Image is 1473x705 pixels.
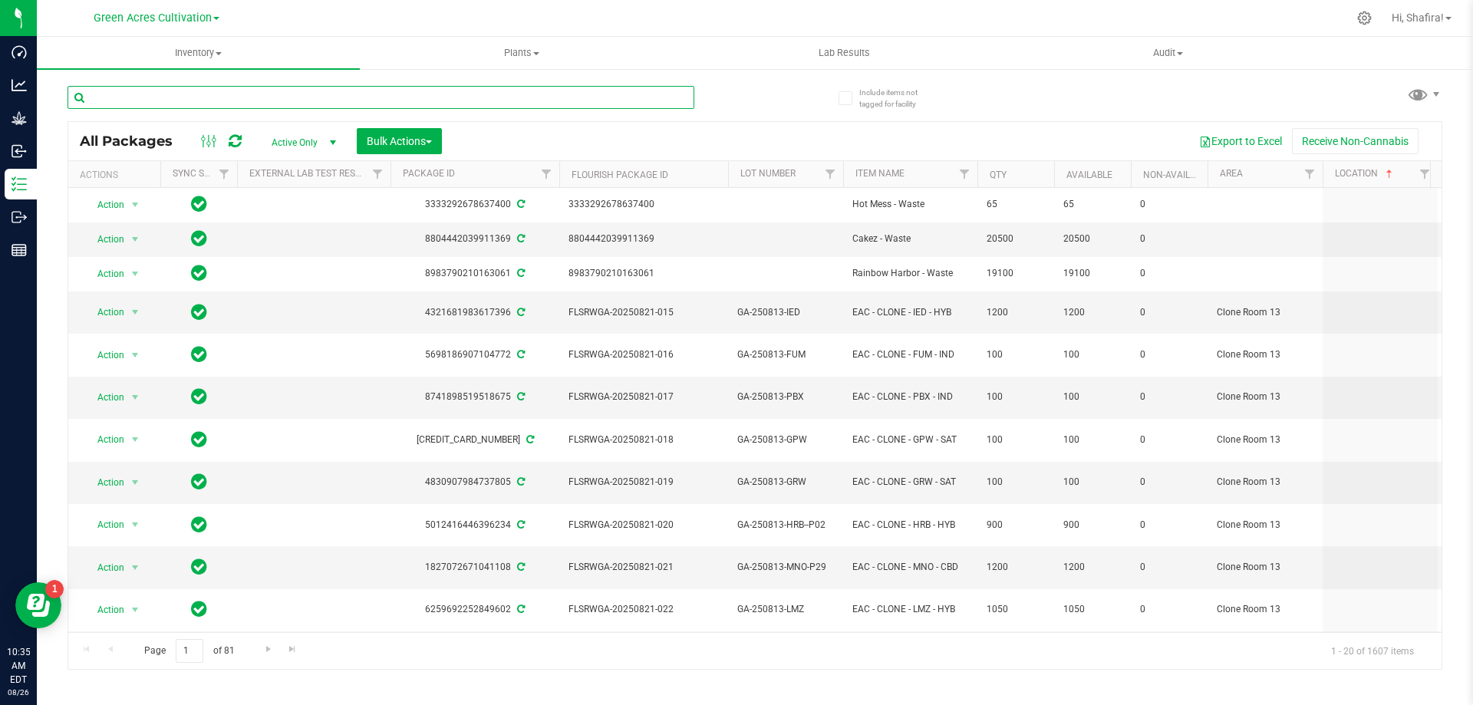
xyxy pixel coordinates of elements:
span: 20500 [1063,232,1122,246]
span: GA-250813-GRW [737,475,834,489]
button: Export to Excel [1189,128,1292,154]
span: 0 [1140,197,1198,212]
span: EAC - CLONE - HRB - HYB [852,518,968,532]
span: EAC - CLONE - IED - HYB [852,305,968,320]
a: Go to the next page [257,639,279,660]
span: select [126,344,145,366]
a: Location [1335,168,1396,179]
span: In Sync [191,386,207,407]
span: In Sync [191,429,207,450]
span: 1050 [987,602,1045,617]
span: GA-250813-PBX [737,390,834,404]
a: Inventory [37,37,360,69]
span: 0 [1140,390,1198,404]
span: Sync from Compliance System [515,268,525,278]
span: 65 [1063,197,1122,212]
span: select [126,301,145,323]
span: Rainbow Harbor - Waste [852,266,968,281]
a: Audit [1007,37,1330,69]
span: Green Acres Cultivation [94,12,212,25]
span: 0 [1140,348,1198,362]
span: Audit [1007,46,1329,60]
span: 8983790210163061 [568,266,719,281]
span: In Sync [191,193,207,215]
span: select [126,263,145,285]
span: 900 [987,518,1045,532]
a: Flourish Package ID [572,170,668,180]
span: Clone Room 13 [1217,305,1313,320]
span: 1 - 20 of 1607 items [1319,639,1426,662]
span: Sync from Compliance System [515,307,525,318]
a: Lab Results [683,37,1006,69]
span: FLSRWGA-20250821-015 [568,305,719,320]
span: select [126,557,145,578]
span: EAC - CLONE - FUM - IND [852,348,968,362]
inline-svg: Outbound [12,209,27,225]
span: Sync from Compliance System [515,476,525,487]
span: 100 [1063,390,1122,404]
a: External Lab Test Result [249,168,370,179]
a: Filter [365,161,390,187]
span: Sync from Compliance System [515,604,525,614]
span: 65 [987,197,1045,212]
a: Filter [1297,161,1323,187]
span: Sync from Compliance System [515,199,525,209]
span: select [126,229,145,250]
input: Search Package ID, Item Name, SKU, Lot or Part Number... [68,86,694,109]
span: 0 [1140,518,1198,532]
span: 1200 [1063,305,1122,320]
span: 100 [1063,433,1122,447]
span: Clone Room 13 [1217,560,1313,575]
span: Plants [361,46,682,60]
a: Filter [212,161,237,187]
span: Clone Room 13 [1217,518,1313,532]
span: All Packages [80,133,188,150]
span: 20500 [987,232,1045,246]
p: 10:35 AM EDT [7,645,30,687]
span: 100 [987,475,1045,489]
span: Inventory [37,46,360,60]
button: Receive Non-Cannabis [1292,128,1419,154]
span: Clone Room 13 [1217,433,1313,447]
iframe: Resource center [15,582,61,628]
span: In Sync [191,344,207,365]
span: Action [84,194,125,216]
span: In Sync [191,514,207,535]
span: Hi, Shafira! [1392,12,1444,24]
div: 6259692252849602 [388,602,562,617]
span: 0 [1140,266,1198,281]
div: 1827072671041108 [388,560,562,575]
span: select [126,599,145,621]
span: 1050 [1063,602,1122,617]
span: Sync from Compliance System [515,519,525,530]
inline-svg: Inventory [12,176,27,192]
div: 8983790210163061 [388,266,562,281]
span: EAC - CLONE - PBX - IND [852,390,968,404]
span: Lab Results [798,46,891,60]
span: 0 [1140,475,1198,489]
span: 900 [1063,518,1122,532]
span: 1200 [987,560,1045,575]
a: Area [1220,168,1243,179]
span: 0 [1140,305,1198,320]
span: 3333292678637400 [568,197,719,212]
span: select [126,514,145,535]
div: 8741898519518675 [388,390,562,404]
span: GA-250813-MNO-P29 [737,560,834,575]
span: Cakez - Waste [852,232,968,246]
span: 100 [1063,348,1122,362]
span: Clone Room 13 [1217,390,1313,404]
span: 0 [1140,433,1198,447]
span: 19100 [987,266,1045,281]
span: GA-250813-FUM [737,348,834,362]
span: 100 [987,348,1045,362]
span: select [126,429,145,450]
span: select [126,194,145,216]
div: Actions [80,170,154,180]
span: In Sync [191,228,207,249]
span: select [126,472,145,493]
a: Filter [952,161,977,187]
span: In Sync [191,598,207,620]
a: Go to the last page [282,639,304,660]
